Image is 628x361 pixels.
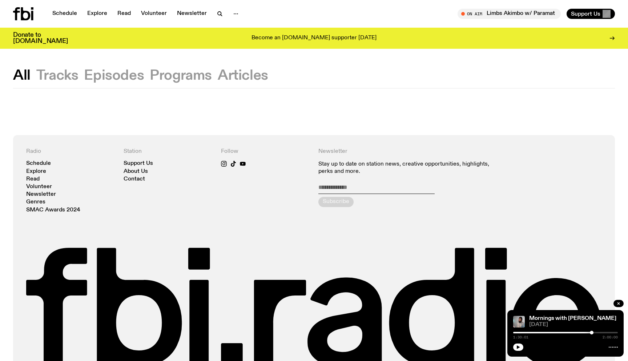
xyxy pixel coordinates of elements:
p: Stay up to date on station news, creative opportunities, highlights, perks and more. [318,161,504,175]
img: Kana Frazer is smiling at the camera with her head tilted slightly to her left. She wears big bla... [513,316,525,328]
button: Articles [218,69,268,82]
button: On AirLimbs Akimbo w/ Paramat [458,9,561,19]
h4: Radio [26,148,115,155]
h4: Station [124,148,212,155]
button: Episodes [84,69,144,82]
a: Explore [83,9,112,19]
span: [DATE] [529,322,618,328]
a: Newsletter [26,192,56,197]
h3: Donate to [DOMAIN_NAME] [13,32,68,44]
a: Explore [26,169,46,174]
button: Tracks [36,69,78,82]
a: Volunteer [26,184,52,190]
a: Newsletter [173,9,211,19]
p: Become an [DOMAIN_NAME] supporter [DATE] [251,35,377,41]
span: 1:30:01 [513,336,528,339]
a: Contact [124,176,145,182]
a: Mornings with [PERSON_NAME] [529,316,616,321]
button: Support Us [567,9,615,19]
h4: Follow [221,148,310,155]
a: Support Us [124,161,153,166]
a: Volunteer [137,9,171,19]
a: Schedule [48,9,81,19]
a: Schedule [26,161,51,166]
button: Subscribe [318,197,354,207]
a: Read [113,9,135,19]
a: About Us [124,169,148,174]
button: Programs [150,69,212,82]
a: Genres [26,199,45,205]
h4: Newsletter [318,148,504,155]
span: Support Us [571,11,600,17]
a: SMAC Awards 2024 [26,207,80,213]
span: 2:00:00 [603,336,618,339]
a: Read [26,176,40,182]
button: All [13,69,31,82]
